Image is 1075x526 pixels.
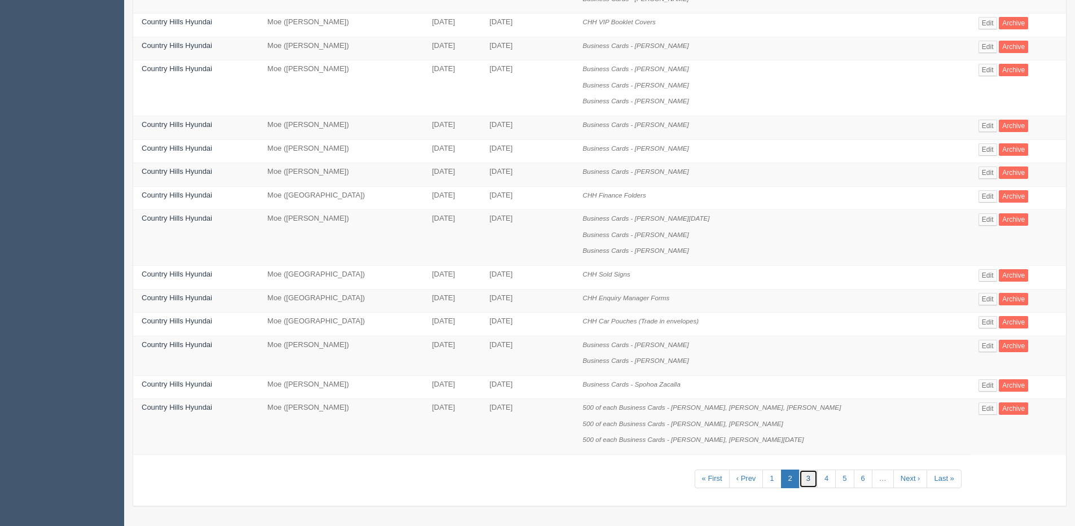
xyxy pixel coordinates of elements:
[979,379,997,392] a: Edit
[481,375,574,399] td: [DATE]
[142,293,212,302] a: Country Hills Hyundai
[582,18,655,25] i: CHH VIP Booklet Covers
[481,14,574,37] td: [DATE]
[259,399,424,455] td: Moe ([PERSON_NAME])
[582,121,688,128] i: Business Cards - [PERSON_NAME]
[582,97,688,104] i: Business Cards - [PERSON_NAME]
[582,144,688,152] i: Business Cards - [PERSON_NAME]
[481,60,574,116] td: [DATE]
[423,313,481,336] td: [DATE]
[142,214,212,222] a: Country Hills Hyundai
[142,340,212,349] a: Country Hills Hyundai
[582,436,804,443] i: 500 of each Business Cards - [PERSON_NAME], [PERSON_NAME][DATE]
[481,163,574,187] td: [DATE]
[582,404,841,411] i: 500 of each Business Cards - [PERSON_NAME], [PERSON_NAME], [PERSON_NAME]
[979,166,997,179] a: Edit
[481,313,574,336] td: [DATE]
[481,399,574,455] td: [DATE]
[259,116,424,140] td: Moe ([PERSON_NAME])
[979,143,997,156] a: Edit
[979,64,997,76] a: Edit
[979,41,997,53] a: Edit
[259,163,424,187] td: Moe ([PERSON_NAME])
[872,470,894,488] a: …
[259,265,424,289] td: Moe ([GEOGRAPHIC_DATA])
[582,231,688,238] i: Business Cards - [PERSON_NAME]
[423,163,481,187] td: [DATE]
[142,403,212,411] a: Country Hills Hyundai
[481,186,574,210] td: [DATE]
[979,402,997,415] a: Edit
[582,420,783,427] i: 500 of each Business Cards - [PERSON_NAME], [PERSON_NAME]
[259,14,424,37] td: Moe ([PERSON_NAME])
[142,17,212,26] a: Country Hills Hyundai
[142,270,212,278] a: Country Hills Hyundai
[481,116,574,140] td: [DATE]
[582,341,688,348] i: Business Cards - [PERSON_NAME]
[582,191,646,199] i: CHH Finance Folders
[142,317,212,325] a: Country Hills Hyundai
[729,470,764,488] a: ‹ Prev
[259,375,424,399] td: Moe ([PERSON_NAME])
[582,357,688,364] i: Business Cards - [PERSON_NAME]
[259,210,424,266] td: Moe ([PERSON_NAME])
[582,294,669,301] i: CHH Enquiry Manager Forms
[582,247,688,254] i: Business Cards - [PERSON_NAME]
[979,190,997,203] a: Edit
[999,120,1028,132] a: Archive
[999,293,1028,305] a: Archive
[999,340,1028,352] a: Archive
[481,289,574,313] td: [DATE]
[999,269,1028,282] a: Archive
[695,470,730,488] a: « First
[799,470,818,488] a: 3
[142,191,212,199] a: Country Hills Hyundai
[979,340,997,352] a: Edit
[999,166,1028,179] a: Archive
[762,470,781,488] a: 1
[835,470,854,488] a: 5
[781,470,800,488] a: 2
[142,167,212,176] a: Country Hills Hyundai
[259,336,424,375] td: Moe ([PERSON_NAME])
[817,470,836,488] a: 4
[999,17,1028,29] a: Archive
[423,265,481,289] td: [DATE]
[423,336,481,375] td: [DATE]
[259,313,424,336] td: Moe ([GEOGRAPHIC_DATA])
[142,144,212,152] a: Country Hills Hyundai
[259,37,424,60] td: Moe ([PERSON_NAME])
[999,41,1028,53] a: Archive
[927,470,961,488] a: Last »
[582,168,688,175] i: Business Cards - [PERSON_NAME]
[582,214,709,222] i: Business Cards - [PERSON_NAME][DATE]
[582,81,688,89] i: Business Cards - [PERSON_NAME]
[481,210,574,266] td: [DATE]
[582,270,630,278] i: CHH Sold Signs
[142,41,212,50] a: Country Hills Hyundai
[423,375,481,399] td: [DATE]
[979,269,997,282] a: Edit
[999,213,1028,226] a: Archive
[999,143,1028,156] a: Archive
[582,42,688,49] i: Business Cards - [PERSON_NAME]
[481,37,574,60] td: [DATE]
[999,402,1028,415] a: Archive
[423,116,481,140] td: [DATE]
[142,380,212,388] a: Country Hills Hyundai
[979,17,997,29] a: Edit
[999,190,1028,203] a: Archive
[423,289,481,313] td: [DATE]
[423,37,481,60] td: [DATE]
[979,316,997,328] a: Edit
[423,139,481,163] td: [DATE]
[423,14,481,37] td: [DATE]
[854,470,872,488] a: 6
[142,120,212,129] a: Country Hills Hyundai
[423,60,481,116] td: [DATE]
[259,60,424,116] td: Moe ([PERSON_NAME])
[259,289,424,313] td: Moe ([GEOGRAPHIC_DATA])
[481,139,574,163] td: [DATE]
[423,210,481,266] td: [DATE]
[259,139,424,163] td: Moe ([PERSON_NAME])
